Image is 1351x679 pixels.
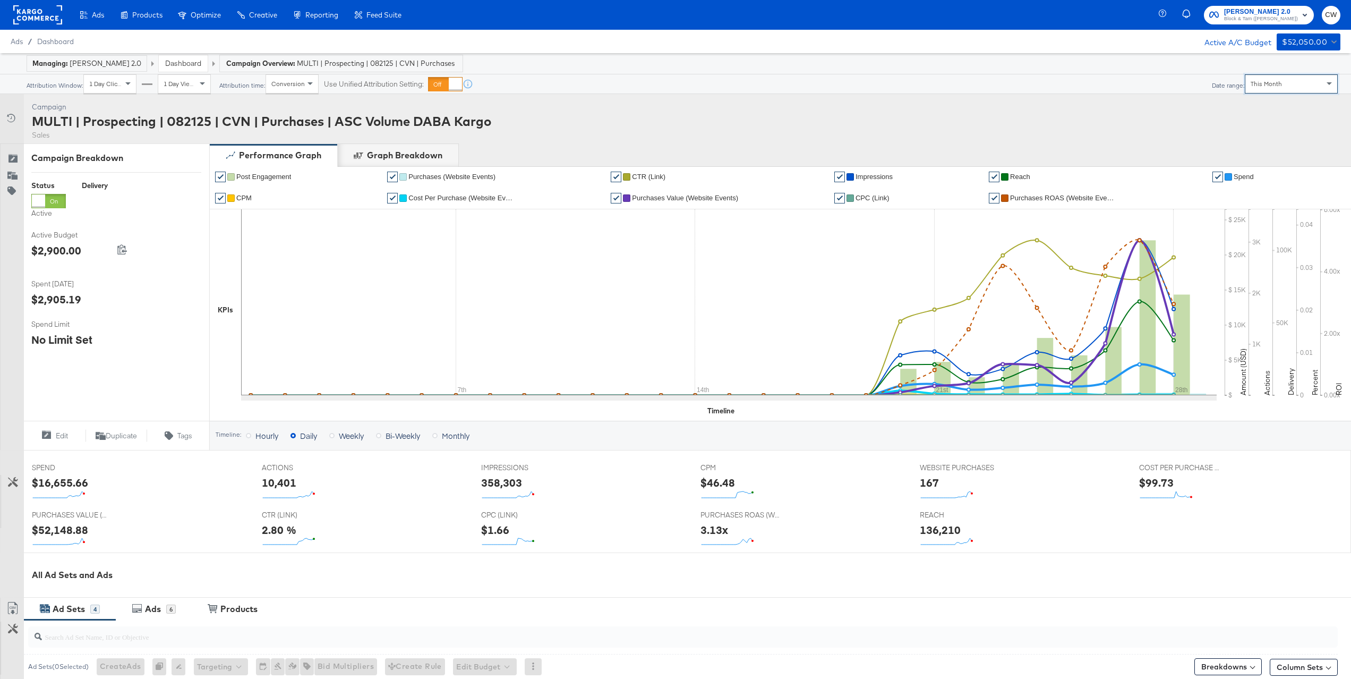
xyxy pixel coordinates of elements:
[386,430,420,441] span: Bi-Weekly
[481,475,522,490] div: 358,303
[1322,6,1340,24] button: CW
[89,80,124,88] span: 1 Day Clicks
[132,11,163,19] span: Products
[1326,9,1336,21] span: CW
[191,11,221,19] span: Optimize
[31,230,111,240] span: Active Budget
[255,430,278,441] span: Hourly
[56,431,68,441] span: Edit
[1194,658,1262,675] button: Breakdowns
[31,243,81,258] div: $2,900.00
[700,475,735,490] div: $46.48
[236,194,252,202] span: CPM
[611,193,621,203] a: ✔
[31,332,92,347] div: No Limit Set
[177,431,192,441] span: Tags
[339,430,364,441] span: Weekly
[834,193,845,203] a: ✔
[1270,659,1338,676] button: Column Sets
[856,194,890,202] span: CPC (Link)
[1139,463,1219,473] span: COST PER PURCHASE (WEBSITE EVENTS)
[1262,370,1272,395] text: Actions
[32,522,88,538] div: $52,148.88
[481,510,561,520] span: CPC (LINK)
[611,172,621,182] a: ✔
[305,11,338,19] span: Reporting
[1286,368,1296,395] text: Delivery
[297,58,456,69] span: MULTI | Prospecting | 082125 | CVN | Purchases | ASC Volume DABA Kargo
[1234,173,1254,181] span: Spend
[1310,370,1320,395] text: Percent
[1224,6,1298,18] span: [PERSON_NAME] 2.0
[90,605,100,614] div: 4
[219,82,266,89] div: Attribution time:
[920,522,961,538] div: 136,210
[220,603,258,615] div: Products
[707,406,734,416] div: Timeline
[1282,36,1327,49] div: $52,050.00
[1277,33,1340,50] button: $52,050.00
[1212,172,1223,182] a: ✔
[226,59,295,67] strong: Campaign Overview:
[165,58,201,68] a: Dashboard
[834,172,845,182] a: ✔
[1139,475,1174,490] div: $99.73
[28,662,89,672] div: Ad Sets ( 0 Selected)
[324,79,424,89] label: Use Unified Attribution Setting:
[920,510,999,520] span: REACH
[481,522,509,538] div: $1.66
[1334,383,1344,395] text: ROI
[152,658,172,675] div: 0
[367,149,442,162] div: Graph Breakdown
[989,172,999,182] a: ✔
[11,37,23,46] span: Ads
[31,279,111,289] span: Spent [DATE]
[147,429,209,442] button: Tags
[37,37,74,46] a: Dashboard
[700,463,780,473] span: CPM
[856,173,893,181] span: Impressions
[632,173,665,181] span: CTR (Link)
[700,510,780,520] span: PURCHASES ROAS (WEBSITE EVENTS)
[32,58,141,69] div: [PERSON_NAME] 2.0
[31,319,111,329] span: Spend Limit
[408,173,495,181] span: Purchases (Website Events)
[236,173,291,181] span: Post Engagement
[481,463,561,473] span: IMPRESSIONS
[32,130,491,140] div: Sales
[442,430,469,441] span: Monthly
[262,510,341,520] span: CTR (LINK)
[249,11,277,19] span: Creative
[166,605,176,614] div: 6
[92,11,104,19] span: Ads
[106,431,137,441] span: Duplicate
[1251,80,1282,88] span: This Month
[32,112,491,130] div: MULTI | Prospecting | 082125 | CVN | Purchases | ASC Volume DABA Kargo
[632,194,738,202] span: Purchases Value (Website Events)
[31,152,201,164] div: Campaign Breakdown
[215,193,226,203] a: ✔
[32,102,491,112] div: Campaign
[218,305,233,315] div: KPIs
[239,149,321,162] div: Performance Graph
[1238,349,1248,395] text: Amount (USD)
[271,80,305,88] span: Conversion
[1211,82,1245,89] div: Date range:
[42,622,1215,643] input: Search Ad Set Name, ID or Objective
[366,11,401,19] span: Feed Suite
[31,292,81,307] div: $2,905.19
[300,430,317,441] span: Daily
[1193,33,1271,49] div: Active A/C Budget
[262,463,341,473] span: ACTIONS
[920,463,999,473] span: WEBSITE PURCHASES
[31,208,66,218] label: Active
[1224,15,1298,23] span: Block & Tam ([PERSON_NAME])
[215,431,242,438] div: Timeline:
[23,429,85,442] button: Edit
[32,59,68,67] strong: Managing:
[31,181,66,191] div: Status
[32,475,88,490] div: $16,655.66
[145,603,161,615] div: Ads
[408,194,515,202] span: Cost Per Purchase (Website Events)
[1010,173,1030,181] span: Reach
